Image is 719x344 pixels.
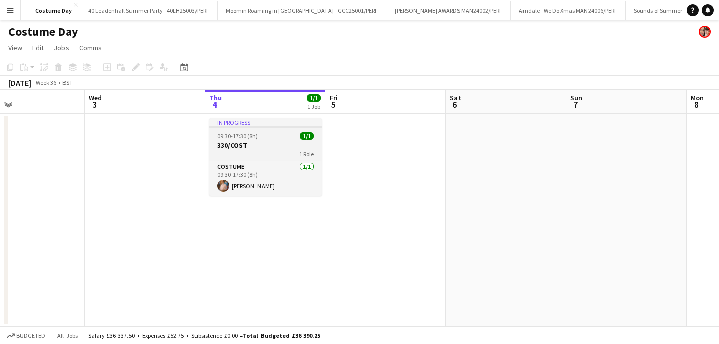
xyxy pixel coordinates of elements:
span: View [8,43,22,52]
div: 1 Job [307,103,320,110]
span: 6 [448,99,461,110]
a: Edit [28,41,48,54]
span: 09:30-17:30 (8h) [217,132,258,140]
h1: Costume Day [8,24,78,39]
span: 5 [328,99,338,110]
div: BST [62,79,73,86]
span: Thu [209,93,222,102]
span: Jobs [54,43,69,52]
button: Budgeted [5,330,47,341]
span: Comms [79,43,102,52]
span: 1/1 [300,132,314,140]
button: Moomin Roaming in [GEOGRAPHIC_DATA] - GCC25001/PERF [218,1,386,20]
span: 4 [208,99,222,110]
span: 3 [87,99,102,110]
span: Budgeted [16,332,45,339]
app-user-avatar: Performer Department [699,26,711,38]
span: All jobs [55,332,80,339]
span: Sat [450,93,461,102]
span: 1/1 [307,94,321,102]
div: In progress [209,118,322,126]
span: Wed [89,93,102,102]
button: 40 Leadenhall Summer Party - 40LH25003/PERF [80,1,218,20]
h3: 330/COST [209,141,322,150]
span: Fri [330,93,338,102]
a: Jobs [50,41,73,54]
span: 7 [569,99,582,110]
app-job-card: In progress09:30-17:30 (8h)1/1330/COST1 RoleCostume1/109:30-17:30 (8h)[PERSON_NAME] [209,118,322,196]
span: Total Budgeted £36 390.25 [243,332,320,339]
span: 8 [689,99,704,110]
button: [PERSON_NAME] AWARDS MAN24002/PERF [386,1,511,20]
button: Costume Day [27,1,80,20]
span: Edit [32,43,44,52]
button: Arndale - We Do Xmas MAN24006/PERF [511,1,626,20]
span: Week 36 [33,79,58,86]
span: 1 Role [299,150,314,158]
span: Sun [570,93,582,102]
span: Mon [691,93,704,102]
app-card-role: Costume1/109:30-17:30 (8h)[PERSON_NAME] [209,161,322,196]
div: Salary £36 337.50 + Expenses £52.75 + Subsistence £0.00 = [88,332,320,339]
a: View [4,41,26,54]
div: [DATE] [8,78,31,88]
a: Comms [75,41,106,54]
